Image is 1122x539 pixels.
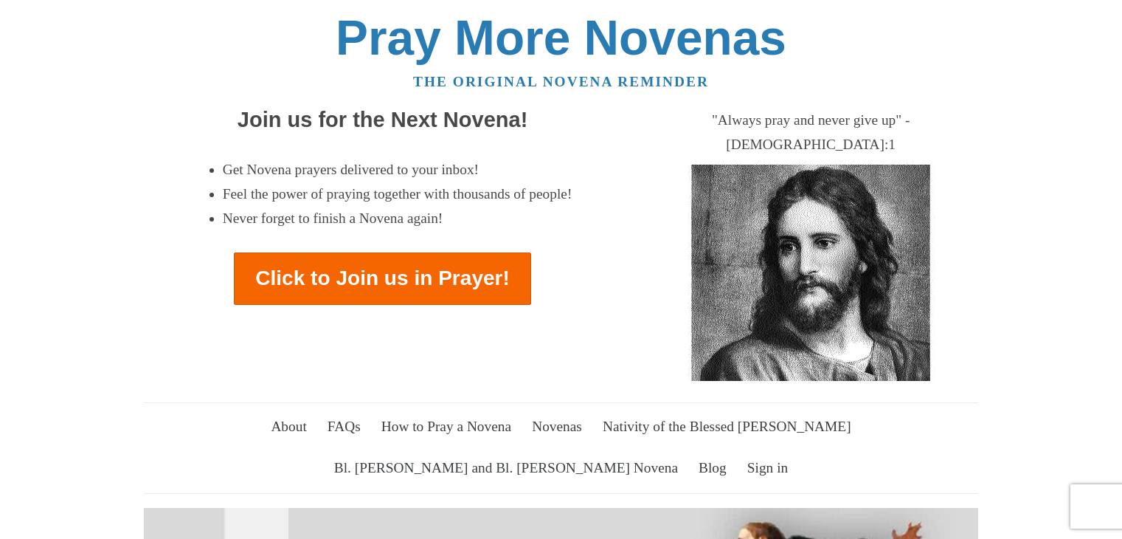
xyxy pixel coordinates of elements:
a: Pray More Novenas [336,10,786,65]
li: Get Novena prayers delivered to your inbox! [223,158,572,182]
a: Click to Join us in Prayer! [234,253,531,305]
img: Jesus [670,165,952,381]
a: Nativity of the Blessed [PERSON_NAME] [594,406,859,447]
a: Novenas [524,406,591,447]
a: Bl. [PERSON_NAME] and Bl. [PERSON_NAME] Novena [325,448,686,490]
div: "Always pray and never give up" - [DEMOGRAPHIC_DATA]:1 [643,109,978,157]
a: How to Pray a Novena [373,406,520,447]
h2: Join us for the Next Novena! [144,109,621,132]
li: Never forget to finish a Novena again! [223,207,572,231]
a: Blog [690,448,735,490]
a: About [263,406,316,447]
a: The original novena reminder [413,74,709,89]
a: Sign in [738,448,797,490]
a: FAQs [319,406,369,447]
li: Feel the power of praying together with thousands of people! [223,182,572,207]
